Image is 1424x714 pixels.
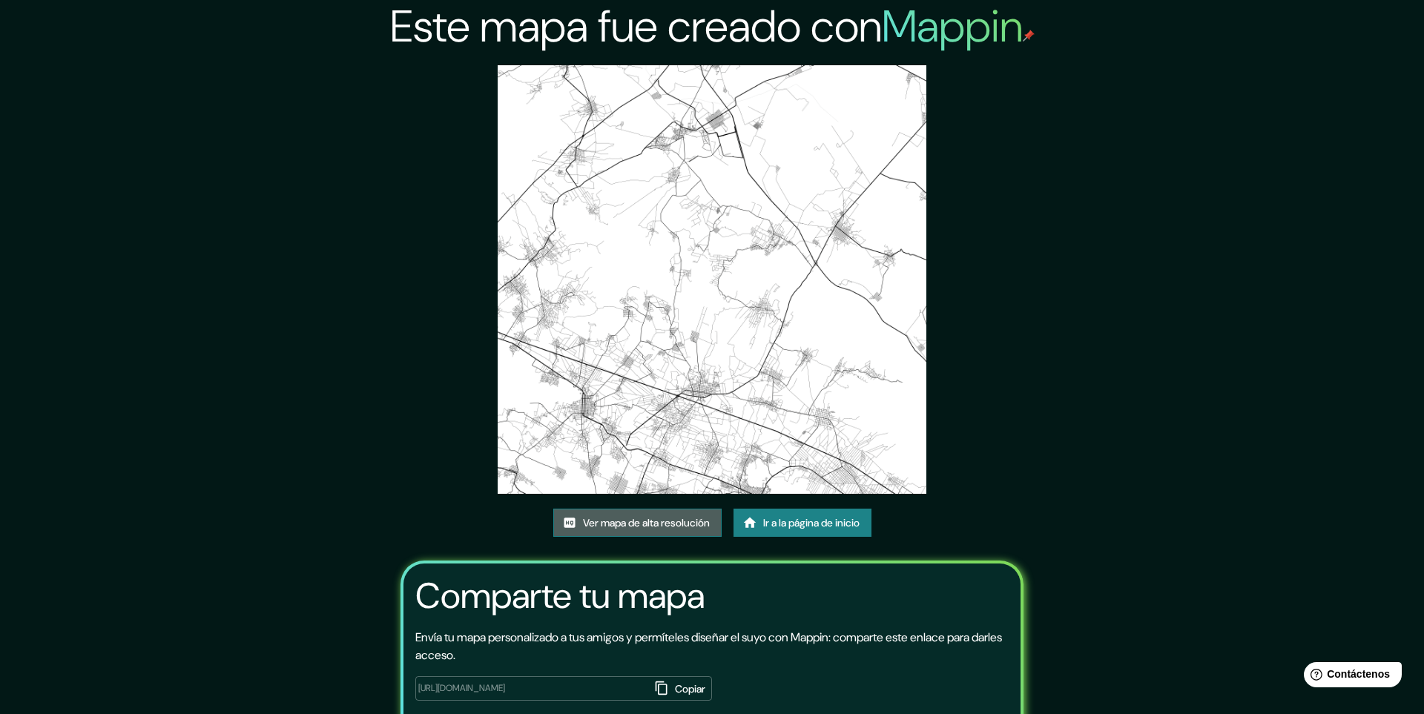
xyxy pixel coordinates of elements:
font: Copiar [675,682,705,695]
a: Ir a la página de inicio [734,509,871,537]
font: Comparte tu mapa [415,572,705,619]
font: Ver mapa de alta resolución [583,516,710,529]
img: created-map [498,65,926,494]
font: Ir a la página de inicio [763,516,860,529]
font: Envía tu mapa personalizado a tus amigos y permíteles diseñar el suyo con Mappin: comparte este e... [415,629,1002,663]
a: Ver mapa de alta resolución [553,509,722,537]
button: Copiar [650,676,712,701]
iframe: Lanzador de widgets de ayuda [1292,656,1408,698]
img: pin de mapeo [1023,30,1035,42]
